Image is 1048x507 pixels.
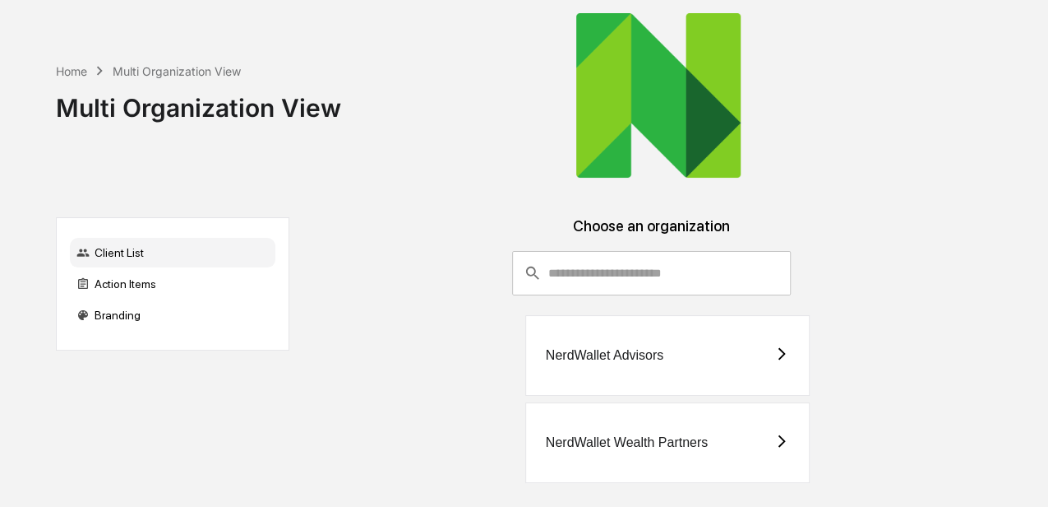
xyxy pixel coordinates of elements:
[546,435,708,450] div: NerdWallet Wealth Partners
[56,64,87,78] div: Home
[113,64,241,78] div: Multi Organization View
[512,251,791,295] div: consultant-dashboard__filter-organizations-search-bar
[70,238,275,267] div: Client List
[576,13,741,178] img: Nerdwallet Compliance
[70,269,275,299] div: Action Items
[302,217,1000,251] div: Choose an organization
[56,80,341,123] div: Multi Organization View
[70,300,275,330] div: Branding
[546,348,663,363] div: NerdWallet Advisors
